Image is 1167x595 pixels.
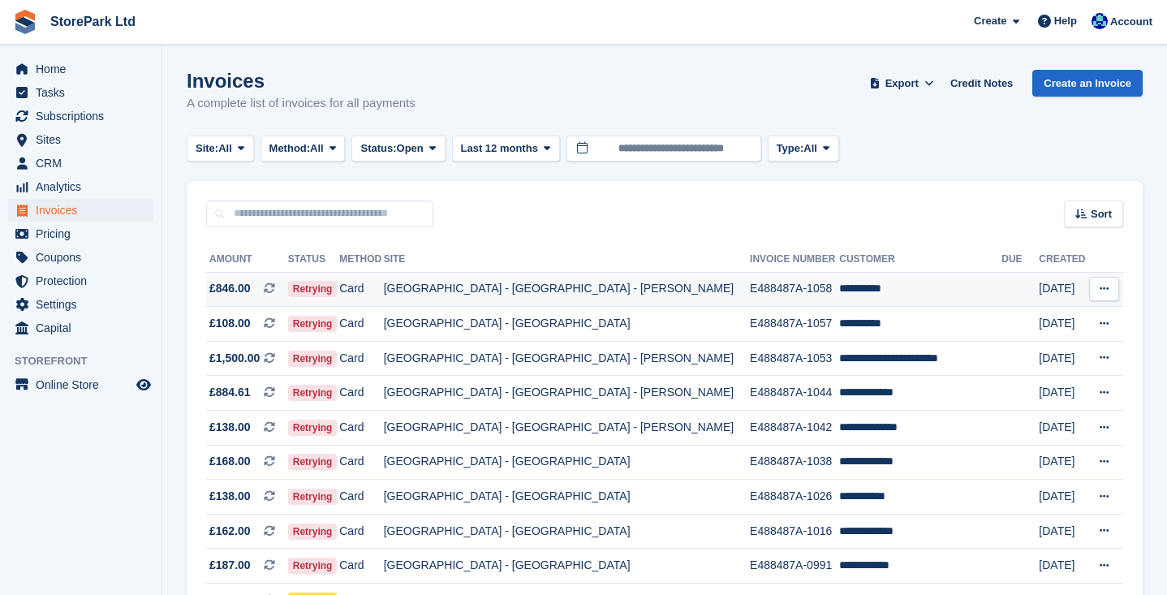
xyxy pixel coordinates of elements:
[384,480,750,515] td: [GEOGRAPHIC_DATA] - [GEOGRAPHIC_DATA]
[269,140,311,157] span: Method:
[187,70,416,92] h1: Invoices
[8,269,153,292] a: menu
[36,105,133,127] span: Subscriptions
[8,128,153,151] a: menu
[36,128,133,151] span: Sites
[36,81,133,104] span: Tasks
[1039,445,1087,480] td: [DATE]
[8,246,153,269] a: menu
[339,480,383,515] td: Card
[1001,247,1039,273] th: Due
[288,351,338,367] span: Retrying
[209,523,251,540] span: £162.00
[1039,514,1087,549] td: [DATE]
[452,136,560,162] button: Last 12 months
[209,453,251,470] span: £168.00
[36,373,133,396] span: Online Store
[750,514,839,549] td: E488487A-1016
[777,140,804,157] span: Type:
[288,524,338,540] span: Retrying
[866,70,937,97] button: Export
[288,558,338,574] span: Retrying
[339,272,383,307] td: Card
[384,272,750,307] td: [GEOGRAPHIC_DATA] - [GEOGRAPHIC_DATA] - [PERSON_NAME]
[36,199,133,222] span: Invoices
[1039,307,1087,342] td: [DATE]
[261,136,346,162] button: Method: All
[8,317,153,339] a: menu
[384,411,750,446] td: [GEOGRAPHIC_DATA] - [GEOGRAPHIC_DATA] - [PERSON_NAME]
[288,247,339,273] th: Status
[209,488,251,505] span: £138.00
[351,136,445,162] button: Status: Open
[36,222,133,245] span: Pricing
[134,375,153,395] a: Preview store
[750,247,839,273] th: Invoice Number
[397,140,424,157] span: Open
[944,70,1019,97] a: Credit Notes
[196,140,218,157] span: Site:
[209,315,251,332] span: £108.00
[750,549,839,584] td: E488487A-0991
[209,350,260,367] span: £1,500.00
[339,514,383,549] td: Card
[750,341,839,376] td: E488487A-1053
[750,376,839,411] td: E488487A-1044
[44,8,142,35] a: StorePark Ltd
[360,140,396,157] span: Status:
[339,247,383,273] th: Method
[288,420,338,436] span: Retrying
[209,280,251,297] span: £846.00
[839,247,1001,273] th: Customer
[750,411,839,446] td: E488487A-1042
[187,136,254,162] button: Site: All
[209,384,251,401] span: £884.61
[288,454,338,470] span: Retrying
[750,272,839,307] td: E488487A-1058
[1039,247,1087,273] th: Created
[36,246,133,269] span: Coupons
[339,376,383,411] td: Card
[36,175,133,198] span: Analytics
[1054,13,1077,29] span: Help
[36,269,133,292] span: Protection
[1039,272,1087,307] td: [DATE]
[1039,411,1087,446] td: [DATE]
[384,549,750,584] td: [GEOGRAPHIC_DATA] - [GEOGRAPHIC_DATA]
[384,341,750,376] td: [GEOGRAPHIC_DATA] - [GEOGRAPHIC_DATA] - [PERSON_NAME]
[750,445,839,480] td: E488487A-1038
[339,411,383,446] td: Card
[310,140,324,157] span: All
[13,10,37,34] img: stora-icon-8386f47178a22dfd0bd8f6a31ec36ba5ce8667c1dd55bd0f319d3a0aa187defe.svg
[384,376,750,411] td: [GEOGRAPHIC_DATA] - [GEOGRAPHIC_DATA] - [PERSON_NAME]
[750,307,839,342] td: E488487A-1057
[750,480,839,515] td: E488487A-1026
[885,75,919,92] span: Export
[1039,376,1087,411] td: [DATE]
[461,140,538,157] span: Last 12 months
[384,445,750,480] td: [GEOGRAPHIC_DATA] - [GEOGRAPHIC_DATA]
[1092,13,1108,29] img: Donna
[1039,341,1087,376] td: [DATE]
[339,549,383,584] td: Card
[384,307,750,342] td: [GEOGRAPHIC_DATA] - [GEOGRAPHIC_DATA]
[36,152,133,175] span: CRM
[8,373,153,396] a: menu
[8,81,153,104] a: menu
[8,105,153,127] a: menu
[8,152,153,175] a: menu
[36,317,133,339] span: Capital
[1032,70,1143,97] a: Create an Invoice
[1039,549,1087,584] td: [DATE]
[8,293,153,316] a: menu
[8,199,153,222] a: menu
[339,445,383,480] td: Card
[8,58,153,80] a: menu
[288,489,338,505] span: Retrying
[384,514,750,549] td: [GEOGRAPHIC_DATA] - [GEOGRAPHIC_DATA]
[206,247,288,273] th: Amount
[1091,206,1112,222] span: Sort
[209,557,251,574] span: £187.00
[218,140,232,157] span: All
[8,175,153,198] a: menu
